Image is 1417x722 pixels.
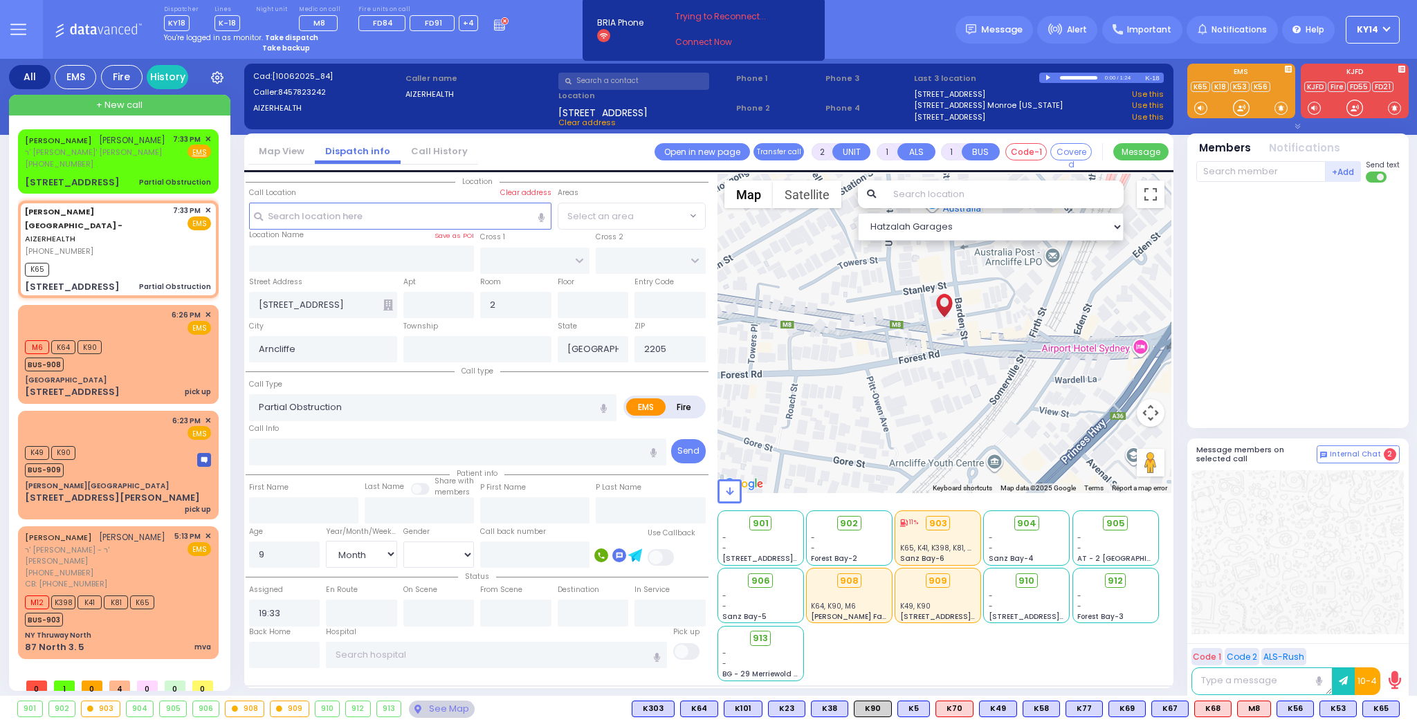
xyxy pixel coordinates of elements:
[1067,24,1087,36] span: Alert
[558,117,616,128] span: Clear address
[99,531,165,543] span: [PERSON_NAME]
[1023,701,1060,717] div: K58
[403,526,430,537] label: Gender
[722,533,726,543] span: -
[25,206,122,231] span: [PERSON_NAME][GEOGRAPHIC_DATA] -
[480,584,522,595] label: From Scene
[192,681,213,691] span: 0
[832,143,870,160] button: UNIT
[435,231,474,241] label: Save as POI
[1212,24,1267,36] span: Notifications
[1237,701,1271,717] div: M8
[1191,82,1210,92] a: K65
[914,111,985,123] a: [STREET_ADDRESS]
[558,321,577,332] label: State
[55,21,147,38] img: Logo
[935,701,973,717] div: ALS
[278,86,326,98] span: 8457823242
[197,453,211,467] img: message-box.svg
[326,584,358,595] label: En Route
[1050,143,1092,160] button: Covered
[164,6,199,14] label: Dispatcher
[405,89,554,100] label: AIZERHEALTH
[383,299,393,311] span: Other building occupants
[500,187,551,198] label: Clear address
[193,701,219,716] div: 906
[680,701,718,717] div: K64
[768,701,805,717] div: K23
[1077,601,1081,611] span: -
[1301,68,1409,78] label: KJFD
[1237,701,1271,717] div: ALS KJ
[249,584,283,595] label: Assigned
[249,423,279,434] label: Call Info
[1319,701,1357,717] div: K53
[25,135,92,146] a: [PERSON_NAME]
[326,627,356,638] label: Hospital
[1127,24,1171,36] span: Important
[173,134,201,145] span: 7:33 PM
[455,366,500,376] span: Call type
[172,416,201,426] span: 6:23 PM
[558,584,599,595] label: Destination
[1366,170,1388,184] label: Turn off text
[377,701,401,716] div: 913
[632,701,675,717] div: K303
[1346,16,1400,44] button: KY14
[751,574,770,588] span: 906
[558,106,648,117] span: [STREET_ADDRESS]
[1137,399,1164,427] button: Map camera controls
[365,481,404,492] label: Last Name
[1194,701,1232,717] div: K68
[1196,445,1317,463] h5: Message members on selected call
[567,210,634,223] span: Select an area
[205,415,211,427] span: ✕
[326,642,667,668] input: Search hospital
[358,6,479,14] label: Fire units on call
[405,73,554,84] label: Caller name
[480,277,501,288] label: Room
[722,601,726,611] span: -
[96,98,143,112] span: + New call
[632,701,675,717] div: BLS
[558,90,732,102] label: Location
[675,10,785,23] span: Trying to Reconnect...
[837,573,862,589] div: 908
[25,358,64,371] span: BUS-908
[926,573,951,589] div: 909
[51,446,75,460] span: K90
[1196,161,1326,182] input: Search member
[139,177,211,187] div: Partial Obstruction
[1306,24,1324,36] span: Help
[299,6,342,14] label: Medic on call
[673,627,700,638] label: Pick up
[1319,701,1357,717] div: BLS
[25,640,84,654] div: 87 North 3. 5
[160,701,186,716] div: 905
[1269,140,1340,156] button: Notifications
[409,701,474,718] div: See map
[773,180,841,208] button: Show satellite imagery
[1151,701,1189,717] div: BLS
[25,446,49,460] span: K49
[1225,648,1259,665] button: Code 2
[25,544,170,567] span: ר' [PERSON_NAME] - ר' [PERSON_NAME]
[25,481,169,491] div: [PERSON_NAME][GEOGRAPHIC_DATA]
[82,701,120,716] div: 903
[480,232,505,243] label: Cross 1
[188,321,211,335] span: EMS
[55,65,96,89] div: EMS
[265,33,318,43] strong: Take dispatch
[326,526,397,537] div: Year/Month/Week/Day
[1108,701,1146,717] div: K69
[249,526,263,537] label: Age
[989,591,993,601] span: -
[811,543,815,553] span: -
[316,701,340,716] div: 910
[249,277,302,288] label: Street Address
[77,595,102,609] span: K41
[109,681,130,691] span: 4
[25,613,63,627] span: BUS-903
[634,584,670,595] label: In Service
[164,33,263,43] span: You're logged in as monitor.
